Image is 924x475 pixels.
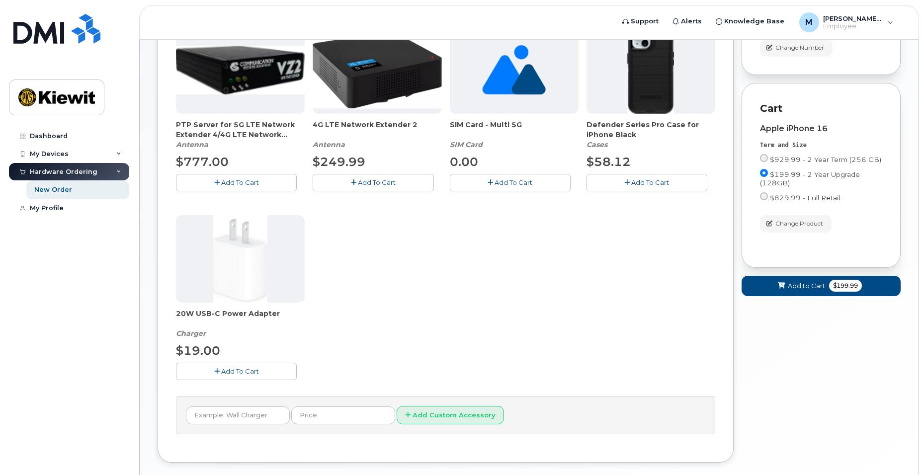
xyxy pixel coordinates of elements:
[313,140,345,149] em: Antenna
[176,120,305,150] div: PTP Server for 5G LTE Network Extender 4/4G LTE Network Extender 3
[681,16,702,26] span: Alerts
[450,120,579,150] div: SIM Card - Multi 5G
[627,26,674,114] img: defenderiphone14.png
[358,178,396,186] span: Add To Cart
[760,39,833,57] button: Change Number
[495,178,532,186] span: Add To Cart
[176,46,305,95] img: Casa_Sysem.png
[176,343,220,358] span: $19.00
[709,11,791,31] a: Knowledge Base
[176,120,305,140] span: PTP Server for 5G LTE Network Extender 4/4G LTE Network Extender 3
[829,280,862,292] span: $199.99
[760,215,832,233] button: Change Product
[176,363,297,380] button: Add To Cart
[587,120,715,140] span: Defender Series Pro Case for iPhone Black
[313,120,441,150] div: 4G LTE Network Extender 2
[742,276,901,296] button: Add to Cart $199.99
[775,43,824,52] span: Change Number
[587,140,607,149] em: Cases
[823,14,883,22] span: [PERSON_NAME].[PERSON_NAME]
[770,156,881,163] span: $929.99 - 2 Year Term (256 GB)
[587,155,631,169] span: $58.12
[213,215,267,303] img: apple20w.jpg
[176,140,208,149] em: Antenna
[792,12,900,32] div: Marisel.Walston
[450,120,579,140] span: SIM Card - Multi 5G
[450,140,483,149] em: SIM Card
[775,219,823,228] span: Change Product
[176,309,305,338] div: 20W USB-C Power Adapter
[313,120,441,140] span: 4G LTE Network Extender 2
[450,174,571,191] button: Add To Cart
[186,406,290,424] input: Example: Wall Charger
[587,174,707,191] button: Add To Cart
[176,155,229,169] span: $777.00
[631,178,669,186] span: Add To Cart
[760,101,882,116] p: Cart
[482,26,545,114] img: no_image_found-2caef05468ed5679b831cfe6fc140e25e0c280774317ffc20a367ab7fd17291e.png
[760,124,882,133] div: Apple iPhone 16
[760,170,860,187] span: $199.99 - 2 Year Upgrade (128GB)
[770,194,840,202] span: $829.99 - Full Retail
[788,281,825,291] span: Add to Cart
[881,432,917,468] iframe: Messenger Launcher
[397,406,504,424] button: Add Custom Accessory
[176,174,297,191] button: Add To Cart
[760,192,768,200] input: $829.99 - Full Retail
[221,367,259,375] span: Add To Cart
[313,155,365,169] span: $249.99
[615,11,666,31] a: Support
[176,329,206,338] em: Charger
[587,120,715,150] div: Defender Series Pro Case for iPhone Black
[805,16,813,28] span: M
[724,16,784,26] span: Knowledge Base
[313,174,433,191] button: Add To Cart
[666,11,709,31] a: Alerts
[760,154,768,162] input: $929.99 - 2 Year Term (256 GB)
[221,178,259,186] span: Add To Cart
[823,22,883,30] span: Employee
[450,155,478,169] span: 0.00
[631,16,659,26] span: Support
[760,169,768,177] input: $199.99 - 2 Year Upgrade (128GB)
[291,406,395,424] input: Price
[176,309,305,328] span: 20W USB-C Power Adapter
[313,32,441,108] img: 4glte_extender.png
[760,141,882,150] div: Term and Size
